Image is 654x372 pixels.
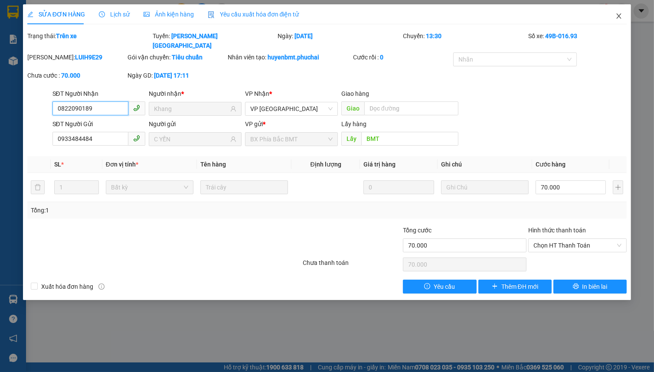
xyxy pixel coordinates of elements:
div: Chưa thanh toán [302,258,402,273]
input: Tên người nhận [154,104,229,114]
input: VD: Bàn, Ghế [200,180,288,194]
b: LUIH9E29 [75,54,102,61]
div: Trạng thái: [26,31,152,50]
input: Ghi Chú [441,180,529,194]
b: Tiêu chuẩn [172,54,203,61]
div: Tuyến: [152,31,277,50]
span: Xuất hóa đơn hàng [38,282,97,291]
label: Hình thức thanh toán [528,227,586,234]
span: VP Nhận [245,90,269,97]
span: Yêu cầu xuất hóa đơn điện tử [208,11,299,18]
b: 0 [380,54,383,61]
div: Người nhận [149,89,242,98]
span: VP Đà Lạt [250,102,333,115]
span: exclamation-circle [424,283,430,290]
span: SL [54,161,61,168]
input: Tên người gửi [154,134,229,144]
b: huyenbmt.phuchai [268,54,319,61]
input: Dọc đường [361,132,458,146]
span: Tên hàng [200,161,226,168]
span: printer [573,283,579,290]
span: Giá trị hàng [363,161,396,168]
div: VP [GEOGRAPHIC_DATA] [7,7,95,28]
span: Giao hàng [341,90,369,97]
button: exclamation-circleYêu cầu [403,280,476,294]
div: Gói vận chuyển: [128,52,226,62]
span: Bất kỳ [111,181,188,194]
span: In biên lai [582,282,608,291]
span: Gửi: [7,8,21,17]
b: [DATE] [294,33,313,39]
input: 0 [363,180,434,194]
div: CÔNG [PERSON_NAME] (12A ĐOÀN THỊ ĐIỂM) MST: 5801463270 [7,28,95,80]
span: Tổng cước [403,227,432,234]
span: Lịch sử [99,11,130,18]
div: SĐT Người Gửi [52,119,145,129]
img: icon [208,11,215,18]
div: Người gửi [149,119,242,129]
div: Chuyến: [402,31,527,50]
span: SỬA ĐƠN HÀNG [27,11,85,18]
div: DIỄM [101,28,171,39]
span: user [230,136,236,142]
div: Số xe: [527,31,628,50]
button: plusThêm ĐH mới [478,280,552,294]
div: Tổng: 1 [31,206,253,215]
span: Thêm ĐH mới [501,282,538,291]
span: Lấy [341,132,361,146]
span: phone [133,104,140,111]
th: Ghi chú [438,156,532,173]
b: [PERSON_NAME][GEOGRAPHIC_DATA] [153,33,218,49]
button: plus [613,180,623,194]
div: Nhân viên tạo: [228,52,351,62]
div: Ngày: [277,31,402,50]
span: Cước hàng [536,161,566,168]
button: delete [31,180,45,194]
span: Lấy hàng [341,121,366,127]
button: printerIn biên lai [553,280,627,294]
b: 70.000 [61,72,80,79]
span: Yêu cầu [434,282,455,291]
span: Định lượng [311,161,341,168]
b: [DATE] 17:11 [154,72,189,79]
div: Cước rồi : [353,52,451,62]
span: plus [492,283,498,290]
b: 13:30 [426,33,441,39]
span: edit [27,11,33,17]
span: Ảnh kiện hàng [144,11,194,18]
div: Ngày GD: [128,71,226,80]
div: VP gửi [245,119,338,129]
div: Bến Xe Đức Long [101,7,171,28]
button: Close [607,4,631,29]
input: Dọc đường [364,101,458,115]
span: Giao [341,101,364,115]
span: Đơn vị tính [106,161,138,168]
div: SĐT Người Nhận [52,89,145,98]
span: phone [133,135,140,142]
div: Chưa cước : [27,71,126,80]
div: 0962187723 [101,39,171,51]
span: clock-circle [99,11,105,17]
span: BX Phía Bắc BMT [250,133,333,146]
b: 49B-016.93 [545,33,577,39]
span: Nhận: [101,8,122,17]
span: Chọn HT Thanh Toán [533,239,621,252]
span: close [615,13,622,20]
div: [PERSON_NAME]: [27,52,126,62]
span: picture [144,11,150,17]
b: Trên xe [56,33,77,39]
span: user [230,106,236,112]
span: info-circle [98,284,105,290]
